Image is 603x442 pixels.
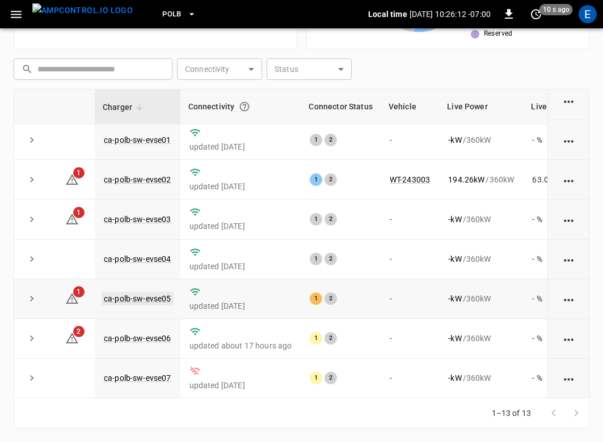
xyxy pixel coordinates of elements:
[310,253,322,265] div: 1
[23,171,40,188] button: expand row
[439,90,523,124] th: Live Power
[381,199,439,239] td: -
[324,372,337,384] div: 2
[381,359,439,398] td: -
[65,333,79,342] a: 2
[381,240,439,279] td: -
[448,174,514,185] div: / 360 kW
[104,373,171,382] a: ca-polb-sw-evse07
[102,292,174,305] a: ca-polb-sw-evse05
[448,293,514,304] div: / 360 kW
[324,292,337,305] div: 2
[189,380,292,391] p: updated [DATE]
[562,372,576,384] div: action cell options
[448,134,514,146] div: / 360 kW
[23,131,40,148] button: expand row
[523,319,571,359] td: - %
[448,333,514,344] div: / 360 kW
[23,211,40,228] button: expand row
[104,334,171,343] a: ca-polb-sw-evse06
[381,319,439,359] td: -
[527,5,545,23] button: set refresh interval
[189,141,292,152] p: updated [DATE]
[579,5,597,23] div: profile-icon
[310,292,322,305] div: 1
[523,199,571,239] td: - %
[562,174,576,185] div: action cell options
[324,253,337,265] div: 2
[390,175,430,184] a: WT-243003
[189,220,292,232] p: updated [DATE]
[158,3,201,25] button: PoLB
[189,261,292,272] p: updated [DATE]
[448,214,461,225] p: - kW
[562,293,576,304] div: action cell options
[32,3,133,18] img: ampcontrol.io logo
[562,95,576,106] div: action cell options
[523,160,571,199] td: 63.00 %
[539,4,573,15] span: 10 s ago
[104,215,171,224] a: ca-polb-sw-evse03
[523,120,571,160] td: - %
[189,340,292,351] p: updated about 17 hours ago
[523,240,571,279] td: - %
[448,372,461,384] p: - kW
[562,134,576,146] div: action cell options
[23,250,40,267] button: expand row
[448,134,461,146] p: - kW
[562,333,576,344] div: action cell options
[310,213,322,226] div: 1
[368,8,407,20] p: Local time
[448,372,514,384] div: / 360 kW
[562,214,576,225] div: action cell options
[162,8,182,21] span: PoLB
[65,214,79,223] a: 1
[189,181,292,192] p: updated [DATE]
[104,254,171,263] a: ca-polb-sw-evse04
[301,90,380,124] th: Connector Status
[73,286,85,297] span: 1
[234,96,255,117] button: Connection between the charger and our software.
[492,407,532,419] p: 1–13 of 13
[484,28,513,40] span: Reserved
[324,332,337,345] div: 2
[188,96,293,117] div: Connectivity
[448,253,461,265] p: - kW
[73,167,85,178] span: 1
[310,134,322,146] div: 1
[310,332,322,345] div: 1
[448,174,484,185] p: 194.26 kW
[104,135,171,144] a: ca-polb-sw-evse01
[310,173,322,186] div: 1
[65,294,79,303] a: 1
[23,290,40,307] button: expand row
[381,120,439,160] td: -
[448,333,461,344] p: - kW
[448,214,514,225] div: / 360 kW
[562,253,576,265] div: action cell options
[23,369,40,386] button: expand row
[324,213,337,226] div: 2
[23,330,40,347] button: expand row
[448,253,514,265] div: / 360 kW
[310,372,322,384] div: 1
[104,175,171,184] a: ca-polb-sw-evse02
[410,8,491,20] p: [DATE] 10:26:12 -07:00
[324,134,337,146] div: 2
[448,293,461,304] p: - kW
[73,207,85,218] span: 1
[523,279,571,319] td: - %
[523,90,571,124] th: Live SoC
[381,279,439,319] td: -
[381,90,439,124] th: Vehicle
[523,359,571,398] td: - %
[73,326,85,337] span: 2
[65,175,79,184] a: 1
[189,300,292,312] p: updated [DATE]
[103,100,147,114] span: Charger
[324,173,337,186] div: 2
